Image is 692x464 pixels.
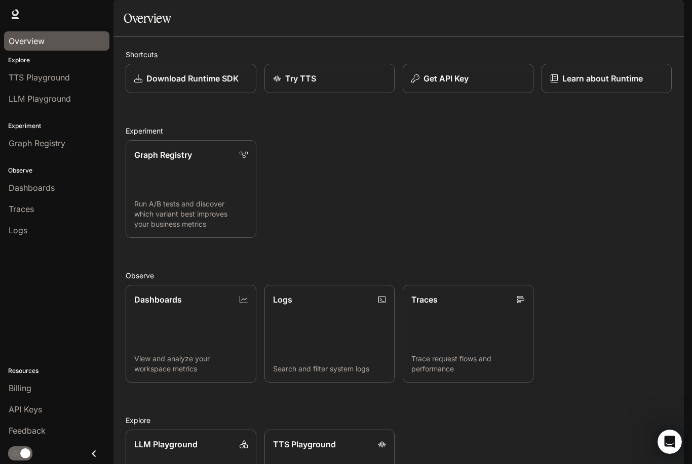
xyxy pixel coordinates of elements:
h2: Shortcuts [126,49,672,60]
p: Run A/B tests and discover which variant best improves your business metrics [134,199,248,229]
a: Learn about Runtime [542,64,672,93]
p: Download Runtime SDK [146,72,239,85]
a: DashboardsView and analyze your workspace metrics [126,285,256,383]
h2: Observe [126,270,672,281]
a: Try TTS [264,64,395,93]
p: Trace request flows and performance [411,354,525,374]
p: View and analyze your workspace metrics [134,354,248,374]
a: Graph RegistryRun A/B tests and discover which variant best improves your business metrics [126,140,256,238]
p: Traces [411,293,438,306]
p: LLM Playground [134,438,198,450]
h1: Overview [124,8,171,28]
p: Graph Registry [134,149,192,161]
p: Logs [273,293,292,306]
p: Dashboards [134,293,182,306]
a: TracesTrace request flows and performance [403,285,533,383]
p: Get API Key [424,72,469,85]
button: Get API Key [403,64,533,93]
p: Learn about Runtime [562,72,643,85]
a: Download Runtime SDK [126,64,256,93]
h2: Experiment [126,125,672,136]
a: LogsSearch and filter system logs [264,285,395,383]
h2: Explore [126,415,672,426]
p: Try TTS [285,72,316,85]
iframe: Intercom live chat [658,430,682,454]
p: Search and filter system logs [273,364,387,374]
p: TTS Playground [273,438,336,450]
